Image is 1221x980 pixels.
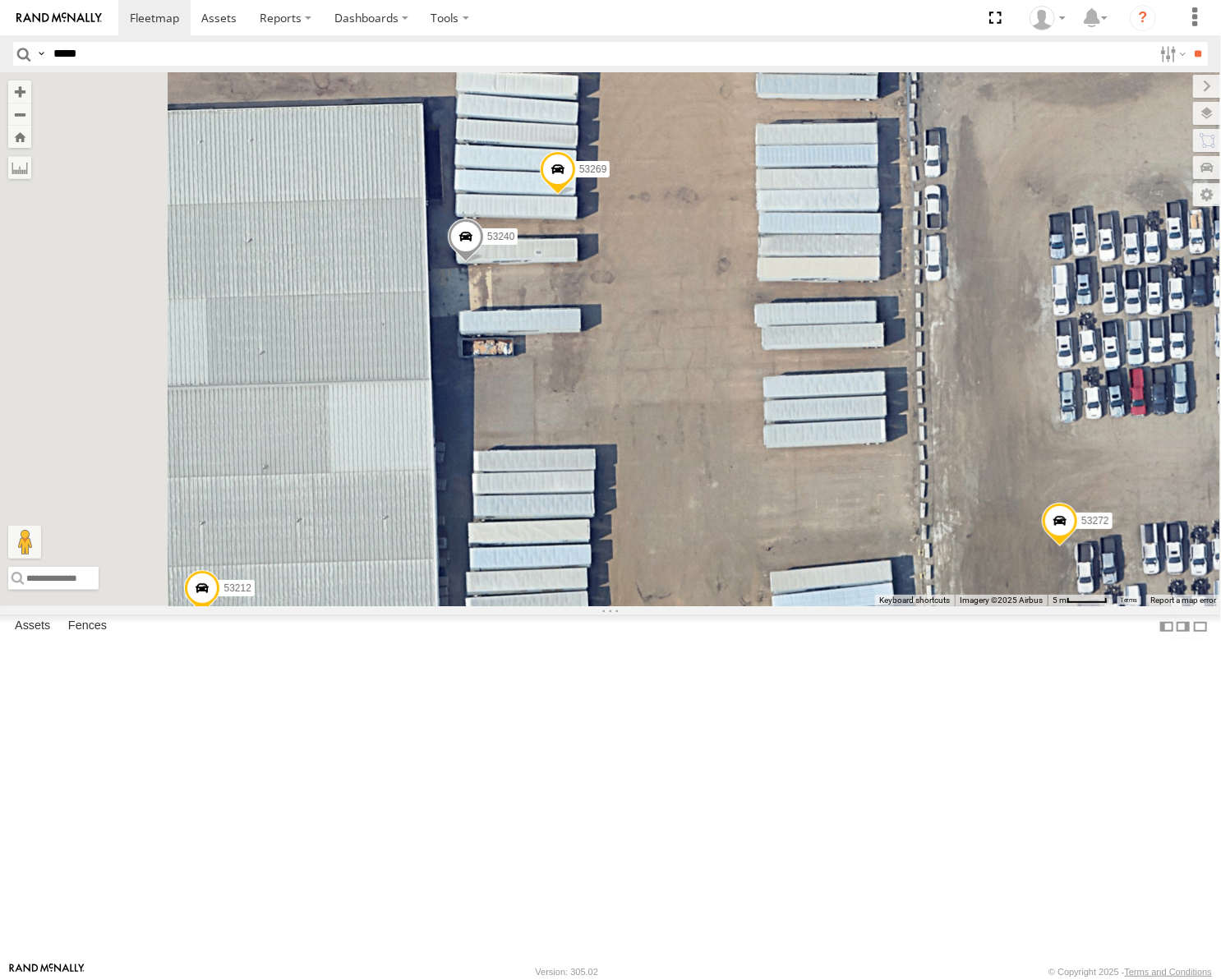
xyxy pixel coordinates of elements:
span: 53269 [579,163,606,175]
button: Zoom out [8,103,31,126]
img: rand-logo.svg [16,12,102,24]
button: Drag Pegman onto the map to open Street View [8,526,41,559]
div: Version: 305.02 [536,967,598,977]
label: Search Query [35,42,48,66]
a: Report a map error [1150,596,1216,605]
label: Dock Summary Table to the Right [1175,614,1191,638]
button: Zoom Home [8,126,31,148]
div: Miky Transport [1024,6,1071,30]
a: Terms and Conditions [1125,967,1212,977]
span: Imagery ©2025 Airbus [960,596,1043,605]
button: Keyboard shortcuts [879,595,950,606]
label: Assets [7,615,58,638]
label: Dock Summary Table to the Left [1159,614,1175,638]
a: Visit our Website [9,964,85,980]
button: Map Scale: 5 m per 46 pixels [1048,595,1113,606]
label: Hide Summary Table [1192,614,1209,638]
div: © Copyright 2025 - [1048,967,1212,977]
button: Zoom in [8,81,31,103]
label: Search Filter Options [1154,42,1189,66]
label: Measure [8,156,31,179]
span: 53212 [223,582,251,594]
i: ? [1130,5,1156,31]
label: Map Settings [1193,183,1221,206]
a: Terms [1121,596,1138,603]
label: Fences [60,615,115,638]
span: 53272 [1081,515,1108,527]
span: 5 m [1053,596,1067,605]
span: 53240 [487,231,514,242]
